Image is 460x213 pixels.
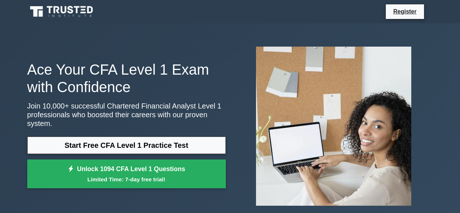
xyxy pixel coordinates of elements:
[27,61,226,96] h1: Ace Your CFA Level 1 Exam with Confidence
[389,7,421,16] a: Register
[36,175,217,184] small: Limited Time: 7-day free trial!
[27,159,226,189] a: Unlock 1094 CFA Level 1 QuestionsLimited Time: 7-day free trial!
[27,102,226,128] p: Join 10,000+ successful Chartered Financial Analyst Level 1 professionals who boosted their caree...
[27,137,226,154] a: Start Free CFA Level 1 Practice Test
